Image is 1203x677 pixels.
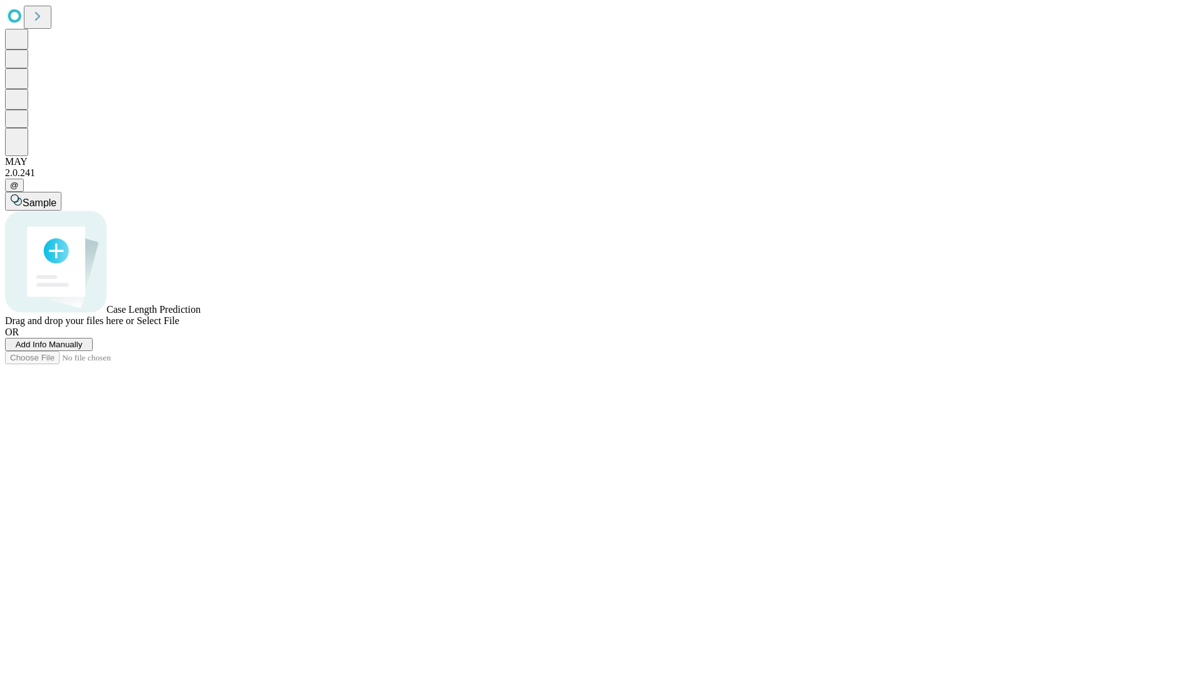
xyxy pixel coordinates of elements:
span: Case Length Prediction [107,304,200,315]
span: Sample [23,197,56,208]
button: Sample [5,192,61,211]
span: Drag and drop your files here or [5,315,134,326]
span: OR [5,327,19,337]
span: Select File [137,315,179,326]
div: MAY [5,156,1198,167]
div: 2.0.241 [5,167,1198,179]
span: @ [10,181,19,190]
button: Add Info Manually [5,338,93,351]
span: Add Info Manually [16,340,83,349]
button: @ [5,179,24,192]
